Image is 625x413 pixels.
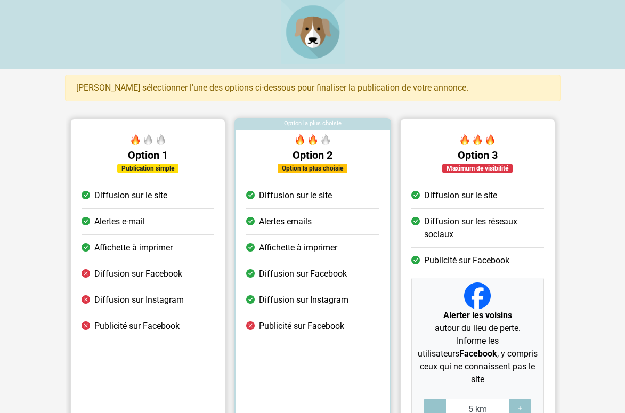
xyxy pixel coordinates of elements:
p: autour du lieu de perte. [416,309,539,335]
span: Diffusion sur Facebook [259,268,347,280]
strong: Alerter les voisins [443,310,512,320]
div: Option la plus choisie [236,119,389,130]
span: Alertes emails [259,215,312,228]
span: Diffusion sur le site [259,189,332,202]
div: Option la plus choisie [278,164,347,173]
span: Diffusion sur Instagram [94,294,184,306]
span: Diffusion sur le site [424,189,497,202]
span: Publicité sur Facebook [94,320,180,333]
span: Diffusion sur le site [94,189,167,202]
span: Publicité sur Facebook [424,254,509,267]
span: Alertes e-mail [94,215,145,228]
p: Informe les utilisateurs , y compris ceux qui ne connaissent pas le site [416,335,539,386]
div: Publication simple [117,164,178,173]
img: Facebook [464,282,491,309]
span: Affichette à imprimer [259,241,337,254]
h5: Option 1 [82,149,214,161]
span: Diffusion sur les réseaux sociaux [424,215,543,241]
span: Affichette à imprimer [94,241,173,254]
span: Publicité sur Facebook [259,320,344,333]
h5: Option 2 [246,149,379,161]
strong: Facebook [459,349,497,359]
span: Diffusion sur Instagram [259,294,348,306]
div: [PERSON_NAME] sélectionner l'une des options ci-dessous pour finaliser la publication de votre an... [65,75,561,101]
h5: Option 3 [411,149,543,161]
span: Diffusion sur Facebook [94,268,182,280]
div: Maximum de visibilité [442,164,513,173]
